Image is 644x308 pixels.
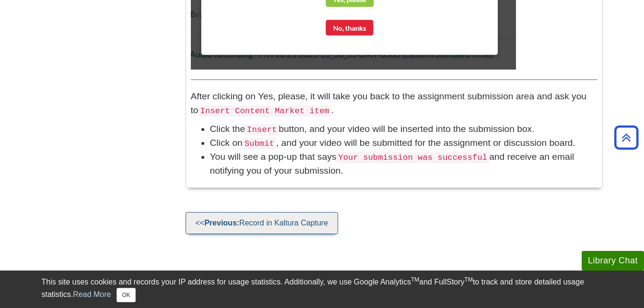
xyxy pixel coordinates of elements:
[210,122,597,136] li: Click the button, and your video will be inserted into the submission box.
[210,150,597,178] li: You will see a pop-up that says and receive an email notifying you of your submission.
[204,219,239,227] strong: Previous:
[336,152,489,163] code: Your submission was successful
[117,288,135,302] button: Close
[210,136,597,150] li: Click on , and your video will be submitted for the assignment or discussion board.
[411,276,419,283] sup: TM
[186,212,339,234] a: <<Previous:Record in Kaltura Capture
[611,131,642,144] a: Back to Top
[582,251,644,271] button: Library Chat
[42,276,603,302] div: This site uses cookies and records your IP address for usage statistics. Additionally, we use Goo...
[243,138,276,149] code: Submit
[73,290,111,298] a: Read More
[191,90,597,118] p: After clicking on Yes, please, it will take you back to the assignment submission area and ask yo...
[245,124,279,135] code: Insert
[199,106,331,117] code: Insert Content Market item
[465,276,473,283] sup: TM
